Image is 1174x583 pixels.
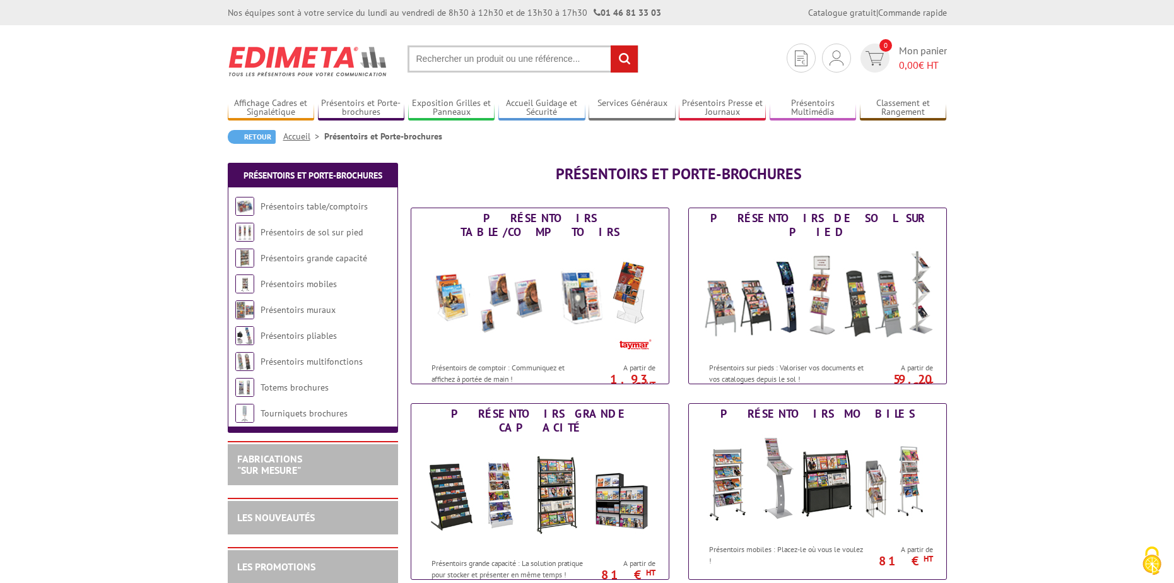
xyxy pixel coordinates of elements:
[692,211,943,239] div: Présentoirs de sol sur pied
[879,39,892,52] span: 0
[228,130,276,144] a: Retour
[869,545,933,555] span: A partir de
[709,544,866,565] p: Présentoirs mobiles : Placez-le où vous le voulez !
[261,356,363,367] a: Présentoirs multifonctions
[235,197,254,216] img: Présentoirs table/comptoirs
[866,51,884,66] img: devis rapide
[235,404,254,423] img: Tourniquets brochures
[261,227,363,238] a: Présentoirs de sol sur pied
[235,326,254,345] img: Présentoirs pliables
[830,50,843,66] img: devis rapide
[423,242,657,356] img: Présentoirs table/comptoirs
[318,98,405,119] a: Présentoirs et Porte-brochures
[862,375,933,391] p: 59.20 €
[808,7,876,18] a: Catalogue gratuit
[611,45,638,73] input: rechercher
[261,278,337,290] a: Présentoirs mobiles
[414,211,666,239] div: Présentoirs table/comptoirs
[408,45,638,73] input: Rechercher un produit ou une référence...
[283,131,324,142] a: Accueil
[679,98,766,119] a: Présentoirs Presse et Journaux
[924,553,933,564] sup: HT
[646,567,655,578] sup: HT
[498,98,585,119] a: Accueil Guidage et Sécurité
[878,7,947,18] a: Commande rapide
[924,379,933,390] sup: HT
[585,571,655,579] p: 81 €
[228,6,661,19] div: Nos équipes sont à votre service du lundi au vendredi de 8h30 à 12h30 et de 13h30 à 17h30
[261,408,348,419] a: Tourniquets brochures
[589,98,676,119] a: Services Généraux
[261,304,336,315] a: Présentoirs muraux
[235,378,254,397] img: Totems brochures
[591,363,655,373] span: A partir de
[585,375,655,391] p: 1.93 €
[423,438,657,551] img: Présentoirs grande capacité
[235,352,254,371] img: Présentoirs multifonctions
[594,7,661,18] strong: 01 46 81 33 03
[701,242,934,356] img: Présentoirs de sol sur pied
[228,98,315,119] a: Affichage Cadres et Signalétique
[414,407,666,435] div: Présentoirs grande capacité
[411,403,669,580] a: Présentoirs grande capacité Présentoirs grande capacité Présentoirs grande capacité : La solution...
[646,379,655,390] sup: HT
[709,362,866,384] p: Présentoirs sur pieds : Valoriser vos documents et vos catalogues depuis le sol !
[244,170,382,181] a: Présentoirs et Porte-brochures
[692,407,943,421] div: Présentoirs mobiles
[431,362,588,384] p: Présentoirs de comptoir : Communiquez et affichez à portée de main !
[235,300,254,319] img: Présentoirs muraux
[591,558,655,568] span: A partir de
[688,403,947,580] a: Présentoirs mobiles Présentoirs mobiles Présentoirs mobiles : Placez-le où vous le voulez ! A par...
[1130,540,1174,583] button: Cookies (fenêtre modale)
[860,98,947,119] a: Classement et Rangement
[261,252,367,264] a: Présentoirs grande capacité
[411,208,669,384] a: Présentoirs table/comptoirs Présentoirs table/comptoirs Présentoirs de comptoir : Communiquez et ...
[237,452,302,476] a: FABRICATIONS"Sur Mesure"
[869,363,933,373] span: A partir de
[411,166,947,182] h1: Présentoirs et Porte-brochures
[899,44,947,73] span: Mon panier
[261,201,368,212] a: Présentoirs table/comptoirs
[261,330,337,341] a: Présentoirs pliables
[899,58,947,73] span: € HT
[408,98,495,119] a: Exposition Grilles et Panneaux
[688,208,947,384] a: Présentoirs de sol sur pied Présentoirs de sol sur pied Présentoirs sur pieds : Valoriser vos doc...
[431,558,588,579] p: Présentoirs grande capacité : La solution pratique pour stocker et présenter en même temps !
[899,59,919,71] span: 0,00
[795,50,807,66] img: devis rapide
[862,557,933,565] p: 81 €
[235,223,254,242] img: Présentoirs de sol sur pied
[235,249,254,268] img: Présentoirs grande capacité
[324,130,442,143] li: Présentoirs et Porte-brochures
[261,382,329,393] a: Totems brochures
[228,38,389,85] img: Edimeta
[1136,545,1168,577] img: Cookies (fenêtre modale)
[770,98,857,119] a: Présentoirs Multimédia
[857,44,947,73] a: devis rapide 0 Mon panier 0,00€ HT
[808,6,947,19] div: |
[235,274,254,293] img: Présentoirs mobiles
[701,424,934,538] img: Présentoirs mobiles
